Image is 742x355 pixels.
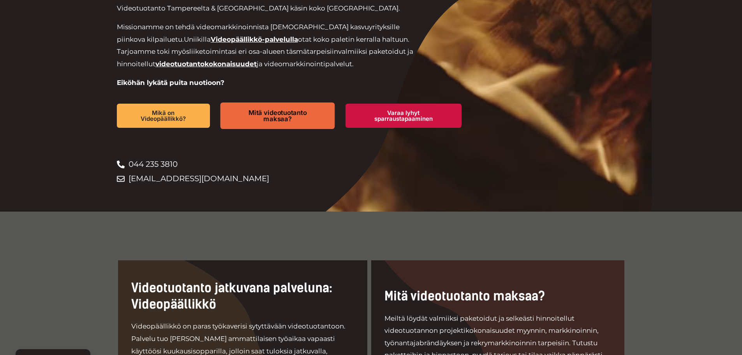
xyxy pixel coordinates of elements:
[117,171,477,186] a: [EMAIL_ADDRESS][DOMAIN_NAME]
[384,288,611,305] h2: Mitä videotuotanto maksaa?
[117,2,424,15] p: Videotuotanto Tampereelta & [GEOGRAPHIC_DATA] käsin koko [GEOGRAPHIC_DATA].
[117,104,210,128] a: Mikä on Videopäällikkö?
[129,110,198,122] span: Mikä on Videopäällikkö?
[117,79,224,87] strong: Eiköhän lykätä puita nuotioon?
[155,60,257,68] a: videotuotantokokonaisuudet
[127,157,178,171] span: 044 235 3810
[220,102,335,129] a: Mitä videotuotanto maksaa?
[184,35,211,43] span: Uniikilla
[211,35,298,43] a: Videopäällikkö-palvelulla
[127,171,269,186] span: [EMAIL_ADDRESS][DOMAIN_NAME]
[257,60,354,68] span: ja videomarkkinointipalvelut.
[234,109,321,122] span: Mitä videotuotanto maksaa?
[358,110,449,122] span: Varaa lyhyt sparraustapaaminen
[117,157,477,171] a: 044 235 3810
[189,48,338,55] span: liiketoimintasi eri osa-alueen täsmätarpeisiin
[131,280,354,313] h2: Videotuotanto jatkuvana palveluna: Videopäällikkö
[345,104,462,128] a: Varaa lyhyt sparraustapaaminen
[117,21,424,70] p: Missionamme on tehdä videomarkkinoinnista [DEMOGRAPHIC_DATA] kasvuyrityksille piinkova kilpailuetu.
[117,48,413,68] span: valmiiksi paketoidut ja hinnoitellut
